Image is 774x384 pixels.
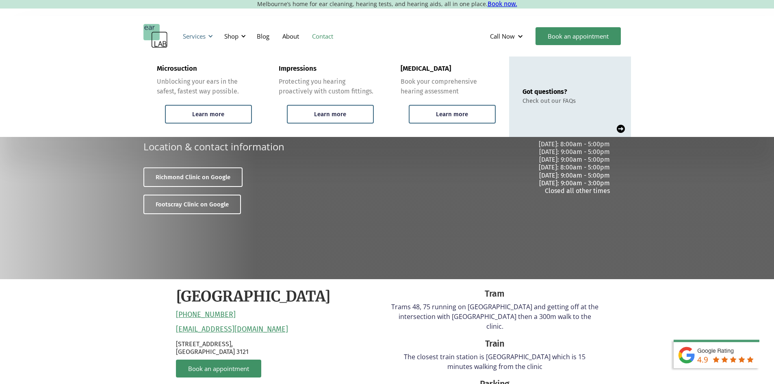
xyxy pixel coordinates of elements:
[176,310,236,319] a: [PHONE_NUMBER]
[391,287,598,300] div: Tram
[523,88,576,95] div: Got questions?
[314,111,346,118] div: Learn more
[279,65,317,73] div: Impressions
[490,32,515,40] div: Call Now
[436,111,468,118] div: Learn more
[157,65,197,73] div: Microsuction
[265,56,387,137] a: ImpressionsProtecting you hearing proactively with custom fittings.Learn more
[509,56,631,137] a: Got questions?Check out our FAQs
[176,325,288,334] a: [EMAIL_ADDRESS][DOMAIN_NAME]
[192,111,224,118] div: Learn more
[224,32,238,40] div: Shop
[143,56,265,137] a: MicrosuctionUnblocking your ears in the safest, fastest way possible.Learn more
[279,77,374,96] div: Protecting you hearing proactively with custom fittings.
[401,77,496,96] div: Book your comprehensive hearing assessment
[157,77,252,96] div: Unblocking your ears in the safest, fastest way possible.
[391,302,598,331] p: Trams 48, 75 running on [GEOGRAPHIC_DATA] and getting off at the intersection with [GEOGRAPHIC_DA...
[276,24,306,48] a: About
[176,287,331,306] h2: [GEOGRAPHIC_DATA]
[523,97,576,104] div: Check out our FAQs
[394,140,610,195] p: [DATE]: 8:00am - 5:00pm [DATE]: 9:00am - 5:00pm [DATE]: 9:00am - 5:00pm [DATE]: 8:00am - 5:00pm [...
[143,24,168,48] a: home
[176,360,261,377] a: Book an appointment
[143,167,243,187] a: Richmond Clinic on Google
[387,56,509,137] a: [MEDICAL_DATA]Book your comprehensive hearing assessmentLearn more
[183,32,206,40] div: Services
[219,24,248,48] div: Shop
[391,337,598,350] div: Train
[143,195,241,214] a: Footscray Clinic on Google
[536,27,621,45] a: Book an appointment
[483,24,531,48] div: Call Now
[306,24,340,48] a: Contact
[143,139,284,154] p: Location & contact information
[176,340,383,356] p: [STREET_ADDRESS], [GEOGRAPHIC_DATA] 3121
[250,24,276,48] a: Blog
[178,24,215,48] div: Services
[391,352,598,371] p: The closest train station is [GEOGRAPHIC_DATA] which is 15 minutes walking from the clinic
[401,65,451,73] div: [MEDICAL_DATA]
